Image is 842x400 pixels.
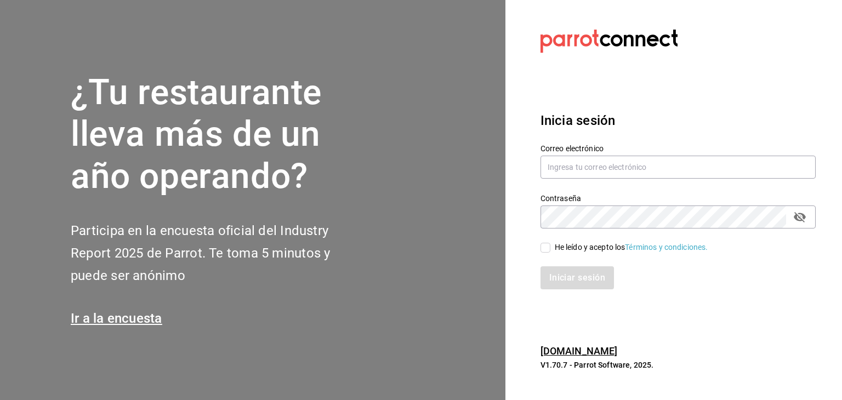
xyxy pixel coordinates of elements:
h1: ¿Tu restaurante lleva más de un año operando? [71,72,367,198]
a: Ir a la encuesta [71,311,162,326]
label: Contraseña [541,194,816,202]
p: V1.70.7 - Parrot Software, 2025. [541,359,816,370]
div: He leído y acepto los [555,242,708,253]
label: Correo electrónico [541,144,816,152]
button: passwordField [790,208,809,226]
input: Ingresa tu correo electrónico [541,156,816,179]
h3: Inicia sesión [541,111,816,130]
h2: Participa en la encuesta oficial del Industry Report 2025 de Parrot. Te toma 5 minutos y puede se... [71,220,367,287]
a: Términos y condiciones. [625,243,708,252]
a: [DOMAIN_NAME] [541,345,618,357]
